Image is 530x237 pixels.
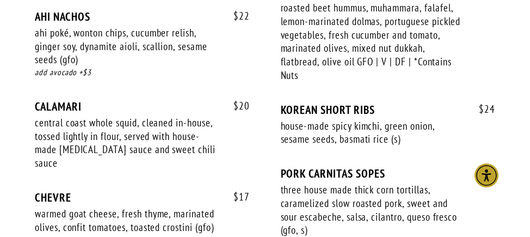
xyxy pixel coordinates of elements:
[281,167,496,180] div: PORK CARNITAS SOPES
[281,119,465,146] div: house-made spicy kimchi, green onion, sesame seeds, basmati rice (s)
[468,103,495,116] span: 24
[35,26,219,66] div: ahi poké, wonton chips, cucumber relish, ginger soy, dynamite aioli, scallion, sesame seeds (gfo)
[35,66,250,79] div: add avocado +$3
[233,190,239,203] span: $
[223,10,250,22] span: 22
[281,183,465,237] div: three house made thick corn tortillas, caramelized slow roasted pork, sweet and sour escabeche, s...
[35,10,250,23] div: AHI NACHOS
[233,99,239,112] span: $
[468,167,495,179] span: 28
[35,191,250,204] div: CHEVRE
[223,100,250,112] span: 20
[474,163,498,187] div: Accessibility Menu
[281,1,465,82] div: roasted beet hummus, muhammara, falafel, lemon-marinated dolmas, portuguese pickled vegetables, f...
[281,103,496,117] div: KOREAN SHORT RIBS
[223,191,250,203] span: 17
[479,102,484,116] span: $
[35,116,219,170] div: central coast whole squid, cleaned in-house, tossed lightly in flour, served with house-made [MED...
[35,100,250,113] div: CALAMARI
[35,207,219,234] div: warmed goat cheese, fresh thyme, marinated olives, confit tomatoes, toasted crostini (gfo)
[233,9,239,22] span: $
